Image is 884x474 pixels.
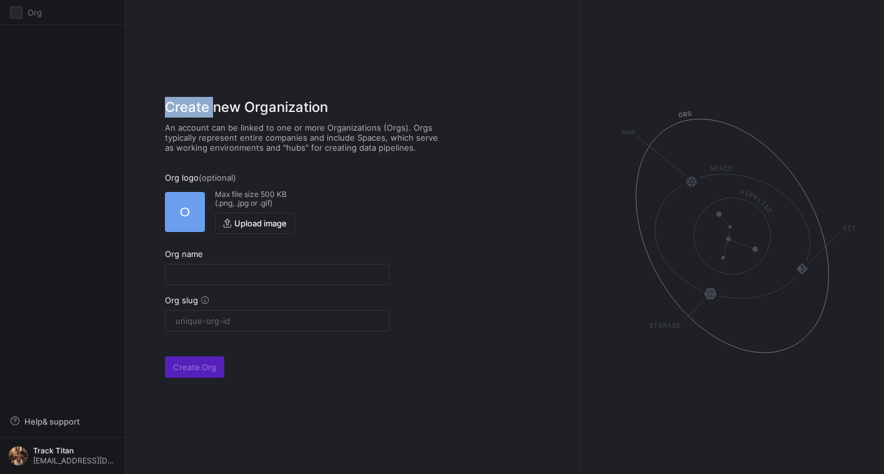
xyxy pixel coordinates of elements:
[165,123,446,153] span: An account can be linked to one or more Organizations (Orgs). Orgs typically represent entire com...
[5,411,119,432] button: Help& support
[165,173,199,183] span: Org logo
[215,190,295,208] span: Max file size 500 KB (.png, .jpg or .gif)
[165,192,205,232] div: O
[215,213,295,234] button: Upload image
[165,249,203,259] span: Org name
[176,316,379,326] input: unique-org-id
[33,446,116,455] span: Track Titan
[27,8,42,18] span: Org
[199,173,236,183] span: (optional)
[165,97,540,118] span: Create new Organization
[5,443,119,469] button: https://lh3.googleusercontent.com/a/ACg8ocKvUJ4zvjySVy8_pzUAzbiHiIC2LHFmP67OI1zvqVxr=s96-cTrack T...
[8,446,28,466] img: https://lh3.googleusercontent.com/a/ACg8ocKvUJ4zvjySVy8_pzUAzbiHiIC2LHFmP67OI1zvqVxr=s96-c
[165,295,198,305] span: Org slug
[234,218,287,228] span: Upload image
[24,416,80,426] span: Help & support
[33,456,116,465] span: [EMAIL_ADDRESS][DOMAIN_NAME]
